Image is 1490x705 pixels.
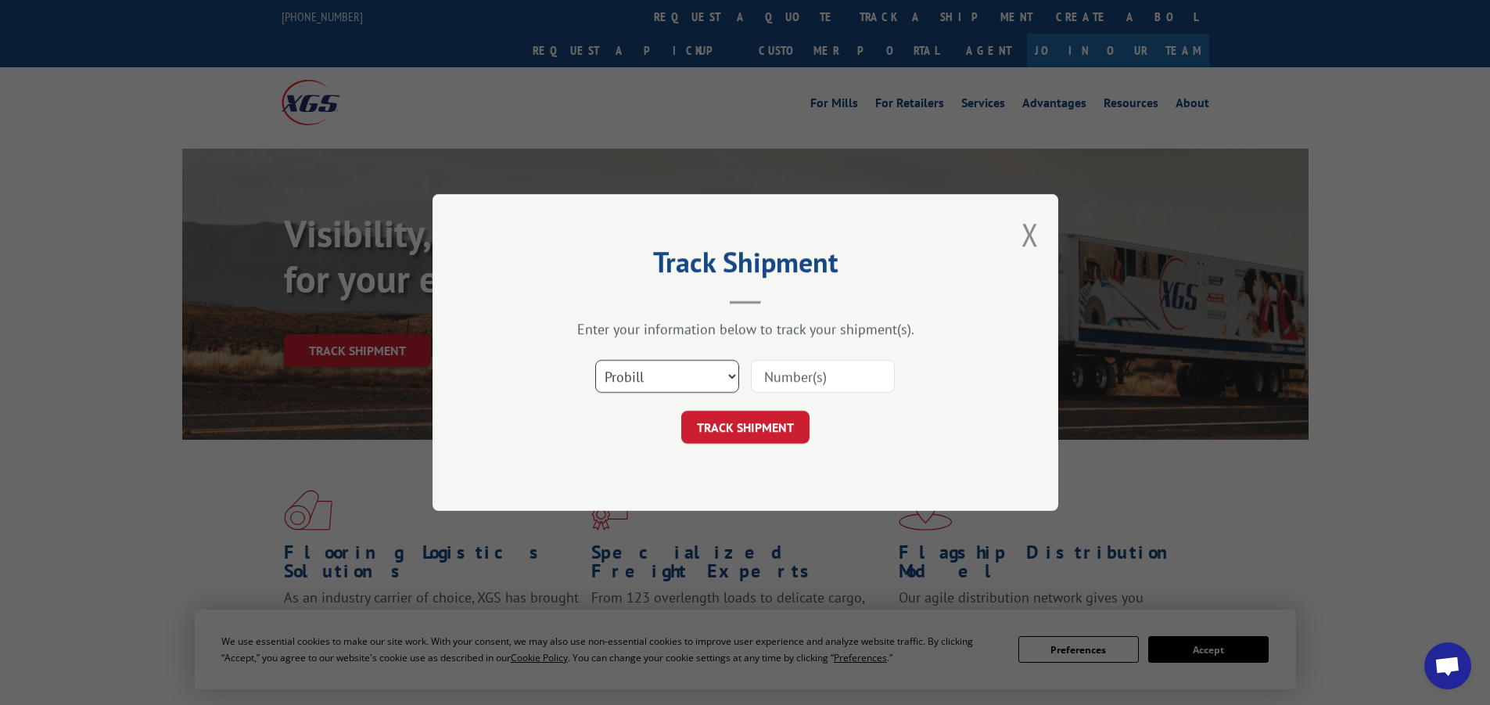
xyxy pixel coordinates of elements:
[1021,214,1039,255] button: Close modal
[681,411,810,444] button: TRACK SHIPMENT
[511,320,980,338] div: Enter your information below to track your shipment(s).
[1424,642,1471,689] a: Open chat
[511,251,980,281] h2: Track Shipment
[751,360,895,393] input: Number(s)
